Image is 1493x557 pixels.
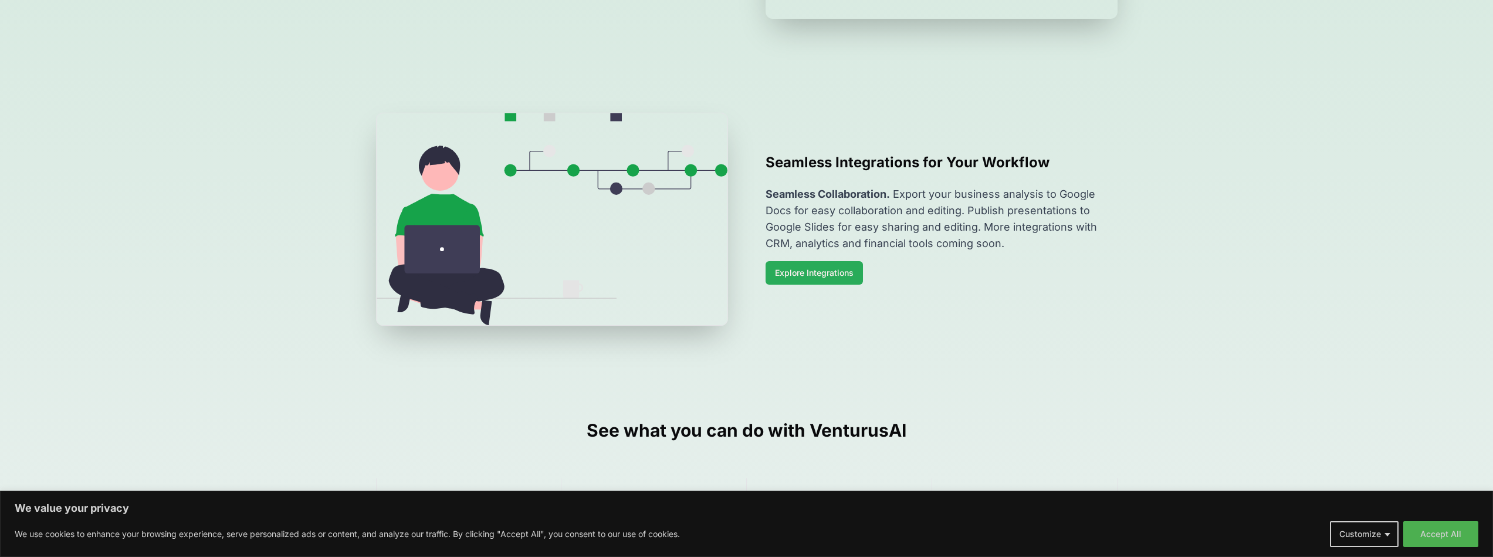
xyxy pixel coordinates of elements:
[766,261,863,285] a: Explore Integrations
[376,113,728,326] img: Integrations
[766,153,1118,172] h2: Seamless Integrations for Your Workflow
[766,188,890,200] span: Seamless Collaboration.
[15,501,1478,515] p: We value your privacy
[1403,521,1478,547] button: Accept All
[1330,521,1399,547] button: Customize
[766,186,1118,252] p: Export your business analysis to Google Docs for easy collaboration and editing. Publish presenta...
[15,527,680,541] p: We use cookies to enhance your browsing experience, serve personalized ads or content, and analyz...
